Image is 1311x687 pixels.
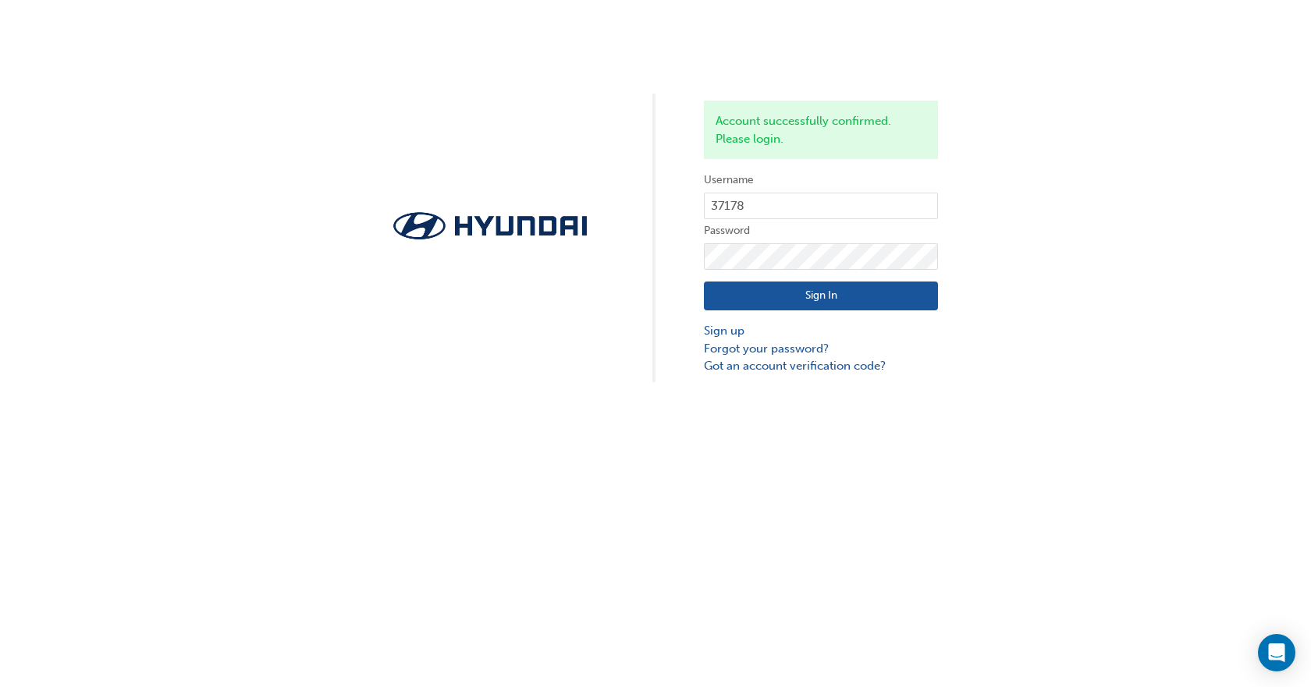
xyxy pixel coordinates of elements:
label: Password [704,221,938,240]
a: Forgot your password? [704,340,938,358]
a: Got an account verification code? [704,357,938,375]
a: Sign up [704,322,938,340]
div: Open Intercom Messenger [1258,634,1295,671]
label: Username [704,171,938,189]
img: Trak [373,207,607,244]
input: Username [704,193,938,219]
button: Sign In [704,282,938,311]
div: Account successfully confirmed. Please login. [704,101,938,159]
